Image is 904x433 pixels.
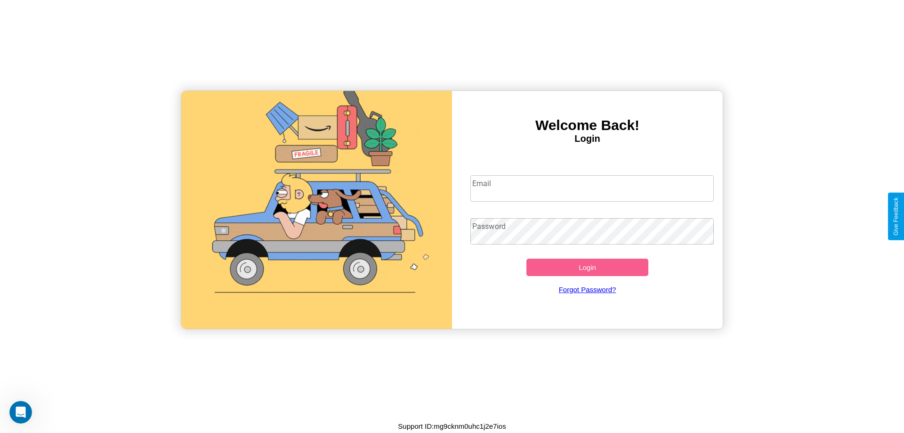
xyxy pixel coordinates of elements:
div: Give Feedback [893,197,899,236]
h4: Login [452,133,723,144]
button: Login [526,259,648,276]
p: Support ID: mg9cknm0uhc1j2e7ios [398,420,506,433]
img: gif [181,91,452,329]
h3: Welcome Back! [452,117,723,133]
iframe: Intercom live chat [9,401,32,424]
a: Forgot Password? [466,276,710,303]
